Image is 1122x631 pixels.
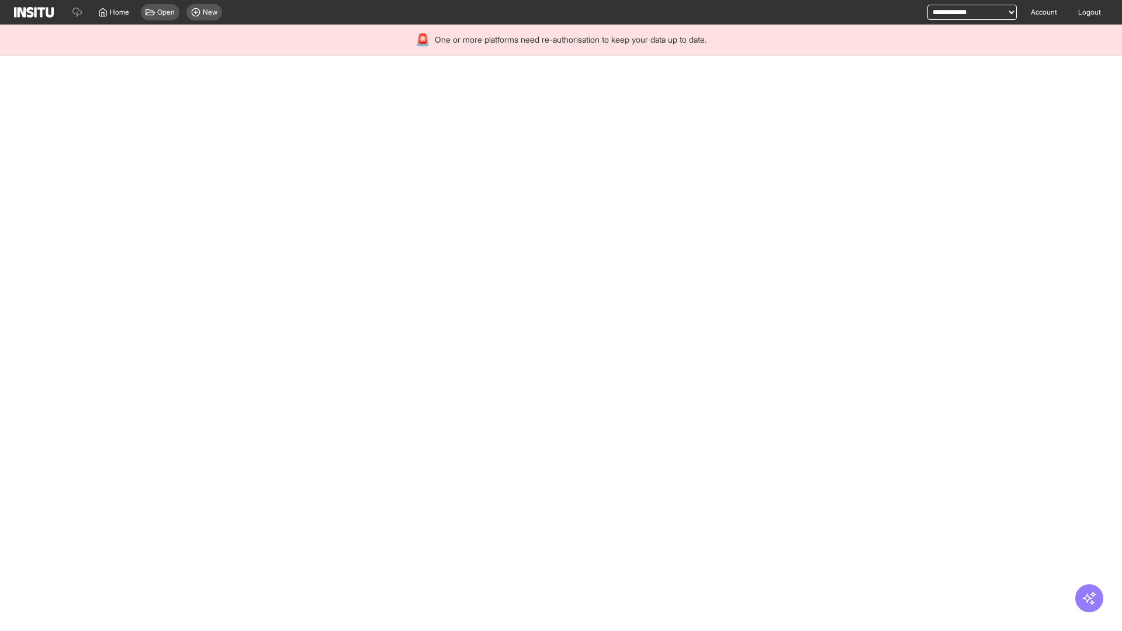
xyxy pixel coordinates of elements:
[14,7,54,18] img: Logo
[110,8,129,17] span: Home
[157,8,175,17] span: Open
[415,32,430,48] div: 🚨
[435,34,707,46] span: One or more platforms need re-authorisation to keep your data up to date.
[203,8,217,17] span: New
